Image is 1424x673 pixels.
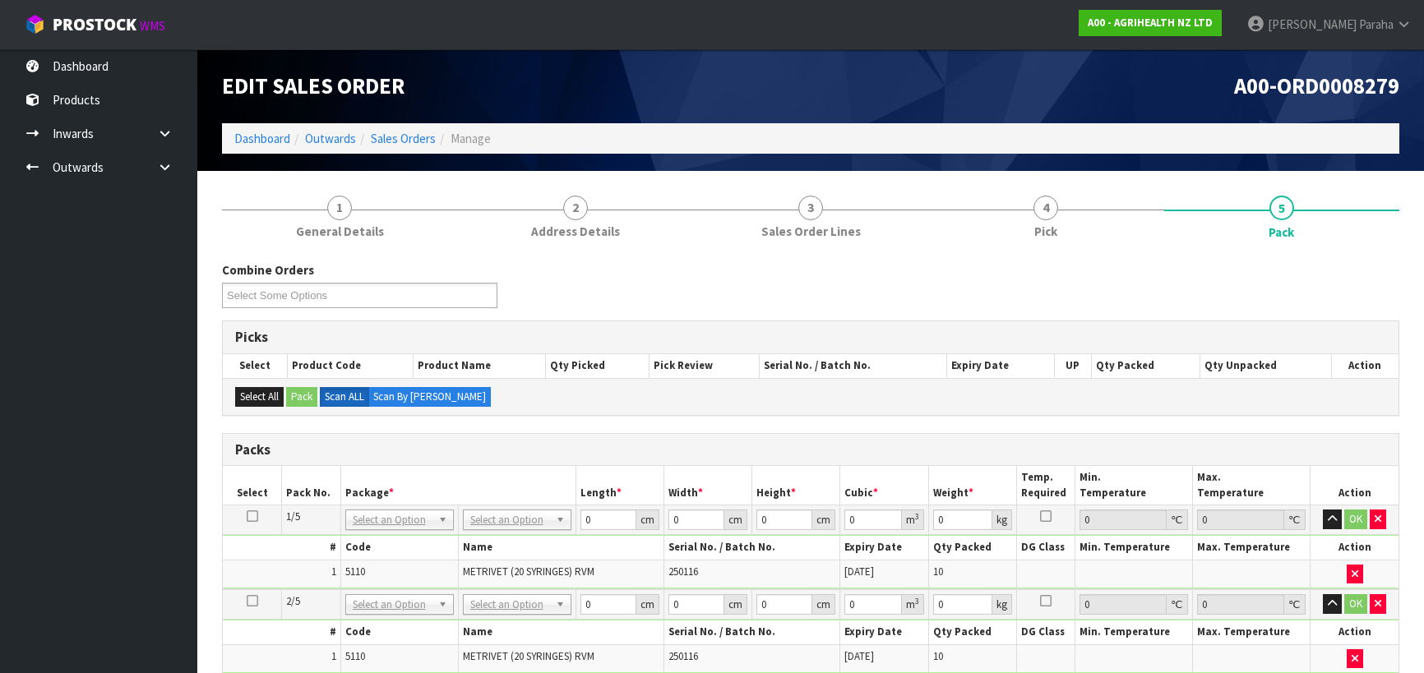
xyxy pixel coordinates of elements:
[140,18,165,34] small: WMS
[470,510,549,530] span: Select an Option
[286,594,300,608] span: 2/5
[235,442,1386,458] h3: Packs
[812,594,835,615] div: cm
[345,649,365,663] span: 5110
[840,466,928,505] th: Cubic
[368,387,491,407] label: Scan By [PERSON_NAME]
[636,509,659,530] div: cm
[761,223,861,240] span: Sales Order Lines
[235,330,1386,345] h3: Picks
[234,131,290,146] a: Dashboard
[305,131,356,146] a: Outwards
[1311,466,1399,505] th: Action
[1268,16,1357,32] span: [PERSON_NAME]
[458,536,663,560] th: Name
[340,620,458,644] th: Code
[798,196,823,220] span: 3
[840,536,928,560] th: Expiry Date
[840,620,928,644] th: Expiry Date
[1088,16,1213,30] strong: A00 - AGRIHEALTH NZ LTD
[1075,466,1193,505] th: Min. Temperature
[1284,509,1306,530] div: ℃
[353,595,432,615] span: Select an Option
[286,387,317,407] button: Pack
[1016,620,1075,644] th: DG Class
[636,594,659,615] div: cm
[1193,536,1311,560] th: Max. Temperature
[340,536,458,560] th: Code
[1269,224,1294,241] span: Pack
[933,649,943,663] span: 10
[470,595,549,615] span: Select an Option
[53,14,136,35] span: ProStock
[1311,620,1399,644] th: Action
[1079,10,1222,36] a: A00 - AGRIHEALTH NZ LTD
[650,354,760,377] th: Pick Review
[933,565,943,579] span: 10
[320,387,369,407] label: Scan ALL
[222,261,314,279] label: Combine Orders
[1167,509,1188,530] div: ℃
[928,620,1016,644] th: Qty Packed
[1016,536,1075,560] th: DG Class
[458,620,663,644] th: Name
[25,14,45,35] img: cube-alt.png
[992,509,1012,530] div: kg
[223,536,340,560] th: #
[1033,196,1058,220] span: 4
[222,71,405,99] span: Edit Sales Order
[235,387,284,407] button: Select All
[1311,536,1399,560] th: Action
[844,649,874,663] span: [DATE]
[371,131,436,146] a: Sales Orders
[812,509,835,530] div: cm
[1344,509,1367,529] button: OK
[296,223,384,240] span: General Details
[223,620,340,644] th: #
[1269,196,1294,220] span: 5
[576,466,663,505] th: Length
[902,509,924,530] div: m
[451,131,491,146] span: Manage
[331,649,336,663] span: 1
[1284,594,1306,615] div: ℃
[1193,466,1311,505] th: Max. Temperature
[844,565,874,579] span: [DATE]
[1034,223,1057,240] span: Pick
[282,466,341,505] th: Pack No.
[223,466,282,505] th: Select
[724,594,747,615] div: cm
[946,354,1054,377] th: Expiry Date
[915,511,919,522] sup: 3
[724,509,747,530] div: cm
[902,594,924,615] div: m
[563,196,588,220] span: 2
[286,509,300,523] span: 1/5
[1200,354,1332,377] th: Qty Unpacked
[992,594,1012,615] div: kg
[1075,536,1193,560] th: Min. Temperature
[928,536,1016,560] th: Qty Packed
[760,354,947,377] th: Serial No. / Batch No.
[331,565,336,579] span: 1
[1075,620,1193,644] th: Min. Temperature
[1167,594,1188,615] div: ℃
[531,223,620,240] span: Address Details
[1344,594,1367,614] button: OK
[668,565,698,579] span: 250116
[1331,354,1399,377] th: Action
[663,466,751,505] th: Width
[345,565,365,579] span: 5110
[353,510,432,530] span: Select an Option
[414,354,546,377] th: Product Name
[1016,466,1075,505] th: Temp. Required
[1193,620,1311,644] th: Max. Temperature
[327,196,352,220] span: 1
[752,466,840,505] th: Height
[223,354,287,377] th: Select
[463,649,594,663] span: METRIVET (20 SYRINGES) RVM
[463,565,594,579] span: METRIVET (20 SYRINGES) RVM
[1054,354,1091,377] th: UP
[1359,16,1394,32] span: Paraha
[546,354,650,377] th: Qty Picked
